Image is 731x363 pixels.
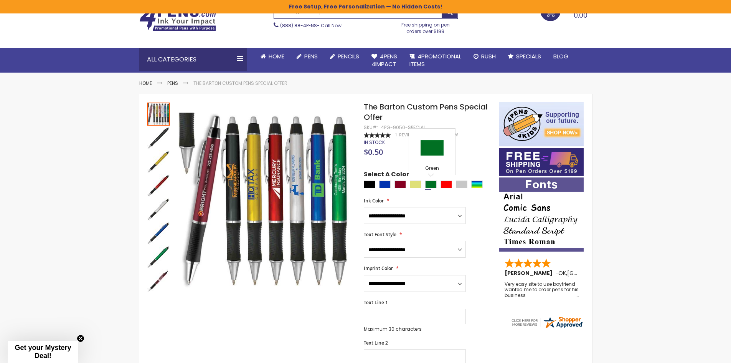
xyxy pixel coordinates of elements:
span: Pens [304,52,318,60]
a: Home [254,48,290,65]
div: 100% [364,133,391,138]
span: 4PROMOTIONAL ITEMS [409,52,461,68]
div: Free shipping on pen orders over $199 [393,19,458,34]
img: The Barton Custom Pens Special Offer [147,150,170,173]
span: Select A Color [364,170,409,181]
img: The Barton Custom Pens Special Offer [147,174,170,197]
span: Text Font Style [364,231,396,238]
div: Gold [410,181,421,188]
div: Green [425,181,437,188]
div: Get your Mystery Deal!Close teaser [8,341,78,363]
div: Availability [364,139,385,146]
a: Home [139,80,152,86]
div: Silver [456,181,467,188]
span: [GEOGRAPHIC_DATA] [567,269,624,277]
li: The Barton Custom Pens Special Offer [193,80,287,86]
span: Blog [553,52,568,60]
a: 4Pens4impact [365,48,403,73]
span: $0.50 [364,147,383,157]
div: Burgundy [394,181,406,188]
img: The Barton Custom Pens Special Offer [178,113,354,288]
img: The Barton Custom Pens Special Offer [147,269,170,292]
a: 1 Review [396,132,416,138]
img: The Barton Custom Pens Special Offer [147,126,170,149]
span: Text Line 1 [364,299,388,306]
a: Pens [167,80,178,86]
a: 4PROMOTIONALITEMS [403,48,467,73]
a: Rush [467,48,502,65]
span: - Call Now! [280,22,343,29]
span: Review [399,132,414,138]
a: Blog [547,48,574,65]
span: Text Line 2 [364,340,388,346]
img: 4Pens Custom Pens and Promotional Products [139,7,216,31]
span: 0.00 [574,10,587,20]
img: The Barton Custom Pens Special Offer [147,198,170,221]
span: The Barton Custom Pens Special Offer [364,101,488,123]
span: Pencils [338,52,359,60]
div: Green [411,165,453,173]
div: The Barton Custom Pens Special Offer [147,102,171,126]
p: Maximum 30 characters [364,326,466,332]
span: - , [555,269,624,277]
span: Rush [481,52,496,60]
div: Black [364,181,375,188]
div: The Barton Custom Pens Special Offer [147,269,170,292]
a: (888) 88-4PENS [280,22,317,29]
a: Specials [502,48,547,65]
span: [PERSON_NAME] [505,269,555,277]
div: The Barton Custom Pens Special Offer [147,126,171,149]
span: Specials [516,52,541,60]
span: Get your Mystery Deal! [15,344,71,360]
a: Pencils [324,48,365,65]
a: Pens [290,48,324,65]
div: Assorted [471,181,483,188]
span: Ink Color [364,197,384,204]
div: The Barton Custom Pens Special Offer [147,149,171,173]
div: Very easy site to use boyfriend wanted me to order pens for his business [505,282,579,298]
img: 4pens.com widget logo [510,315,584,329]
span: Home [269,52,284,60]
img: 4pens 4 kids [499,102,584,146]
button: Close teaser [77,335,84,342]
img: The Barton Custom Pens Special Offer [147,222,170,245]
strong: SKU [364,124,378,131]
div: Blue [379,181,391,188]
div: The Barton Custom Pens Special Offer [147,173,171,197]
img: Free shipping on orders over $199 [499,148,584,176]
span: 4Pens 4impact [371,52,397,68]
span: OK [558,269,566,277]
div: The Barton Custom Pens Special Offer [147,197,171,221]
span: Imprint Color [364,265,393,272]
img: font-personalization-examples [499,177,584,252]
span: 1 [396,132,397,138]
div: The Barton Custom Pens Special Offer [147,245,171,269]
div: All Categories [139,48,247,71]
span: In stock [364,139,385,146]
div: The Barton Custom Pens Special Offer [147,221,171,245]
div: Red [441,181,452,188]
div: 4PG-9050-SPECIAL [381,124,426,131]
a: 4pens.com certificate URL [510,324,584,331]
img: The Barton Custom Pens Special Offer [147,245,170,269]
